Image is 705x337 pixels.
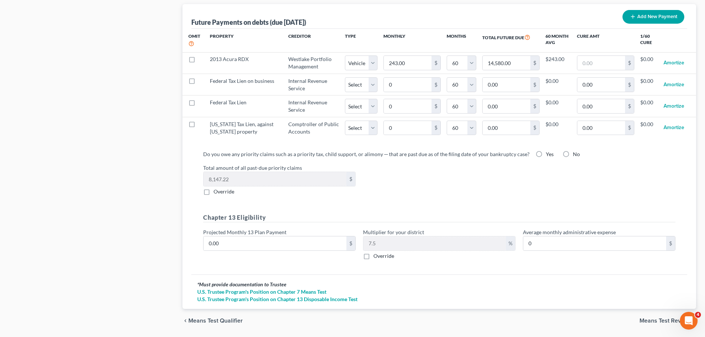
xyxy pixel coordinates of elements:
input: 0.00 [483,121,530,135]
div: $ [625,121,634,135]
th: 60 Month Avg [545,29,571,52]
input: 0.00 [384,78,432,92]
a: U.S. Trustee Program's Position on Chapter 7 Means Test [197,288,681,296]
td: $0.00 [640,52,658,74]
div: $ [432,56,440,70]
iframe: Intercom live chat [680,312,698,330]
th: Cure Amt [571,29,640,52]
button: Amortize [664,55,684,70]
button: chevron_left Means Test Qualifier [182,318,243,324]
button: Means Test Review chevron_right [639,318,696,324]
th: Months [447,29,476,52]
th: Property [204,29,282,52]
input: 0.00 [384,99,432,113]
div: Must provide documentation to Trustee [197,281,681,288]
div: $ [432,99,440,113]
h5: Chapter 13 Eligibility [203,213,675,222]
div: $ [530,121,539,135]
input: 0.00 [577,56,625,70]
input: 0.00 [363,236,506,250]
div: $ [432,121,440,135]
div: $ [530,78,539,92]
input: 0.00 [523,236,666,250]
td: $0.00 [640,95,658,117]
td: Westlake Portfolio Management [282,52,345,74]
span: 4 [695,312,701,318]
th: Creditor [282,29,345,52]
div: $ [530,56,539,70]
div: $ [346,172,355,186]
label: Do you owe any priority claims such as a priority tax, child support, or alimony ─ that are past ... [203,150,530,158]
div: $ [530,99,539,113]
th: Omit [182,29,204,52]
th: Total Future Due [476,29,545,52]
span: Means Test Review [639,318,690,324]
label: Average monthly administrative expense [523,228,616,236]
div: $ [666,236,675,250]
button: Amortize [664,99,684,114]
div: $ [346,236,355,250]
input: 0.00 [483,78,530,92]
input: 0.00 [483,99,530,113]
div: $ [625,78,634,92]
input: 0.00 [483,56,530,70]
button: Amortize [664,77,684,92]
td: Federal Tax Lien [204,95,282,117]
span: Override [373,253,394,259]
div: % [506,236,515,250]
th: Monthly [377,29,447,52]
i: chevron_left [182,318,188,324]
button: Add New Payment [622,10,684,24]
td: $0.00 [545,74,571,95]
th: 1/60 Cure [640,29,658,52]
td: 2013 Acura RDX [204,52,282,74]
input: 0.00 [577,99,625,113]
td: $0.00 [640,74,658,95]
div: Future Payments on debts (due [DATE]) [191,18,306,27]
input: 0.00 [577,121,625,135]
input: 0.00 [384,121,432,135]
div: $ [432,78,440,92]
span: Override [214,188,234,195]
input: 0.00 [384,56,432,70]
input: 0.00 [204,236,346,250]
button: Amortize [664,121,684,135]
div: $ [625,99,634,113]
td: $0.00 [545,95,571,117]
td: $0.00 [640,117,658,138]
span: Yes [546,151,554,157]
a: U.S. Trustee Program's Position on Chapter 13 Disposable Income Test [197,296,681,303]
th: Type [345,29,377,52]
div: $ [625,56,634,70]
label: Total amount of all past-due priority claims [199,164,679,172]
td: $0.00 [545,117,571,138]
td: $243.00 [545,52,571,74]
input: 0.00 [577,78,625,92]
input: 0.00 [204,172,346,186]
td: Internal Revenue Service [282,95,345,117]
td: [US_STATE] Tax Lien, against [US_STATE] property [204,117,282,138]
td: Internal Revenue Service [282,74,345,95]
label: Projected Monthly 13 Plan Payment [203,228,286,236]
span: Means Test Qualifier [188,318,243,324]
span: No [573,151,580,157]
td: Federal Tax Lien on business [204,74,282,95]
label: Multiplier for your district [363,228,424,236]
td: Comptroller of Public Accounts [282,117,345,138]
